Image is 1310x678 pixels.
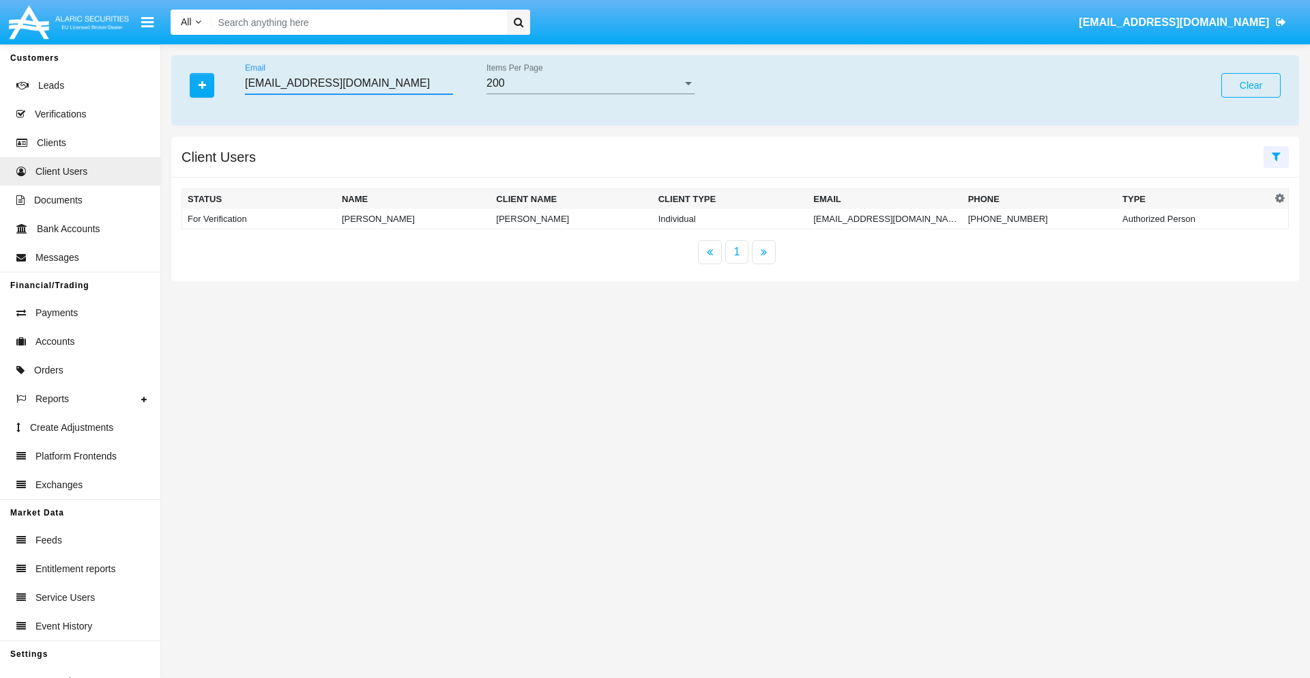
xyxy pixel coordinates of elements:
span: Event History [35,619,92,634]
span: Accounts [35,335,75,349]
td: [PERSON_NAME] [336,209,491,229]
th: Status [182,189,336,210]
th: Name [336,189,491,210]
td: [EMAIL_ADDRESS][DOMAIN_NAME] [808,209,962,229]
a: All [171,15,212,29]
td: For Verification [182,209,336,229]
span: Create Adjustments [30,421,113,435]
th: Phone [963,189,1117,210]
span: All [181,16,192,27]
a: [EMAIL_ADDRESS][DOMAIN_NAME] [1073,3,1293,42]
span: Exchanges [35,478,83,492]
button: Clear [1221,73,1281,98]
span: Payments [35,306,78,320]
td: Authorized Person [1117,209,1271,229]
td: Individual [653,209,809,229]
th: Email [808,189,962,210]
th: Type [1117,189,1271,210]
span: Client Users [35,165,87,179]
span: Bank Accounts [37,222,100,236]
span: Reports [35,392,69,406]
span: Feeds [35,533,62,548]
th: Client Name [491,189,652,210]
span: Messages [35,251,79,265]
img: Logo image [7,2,131,42]
span: Service Users [35,591,95,605]
h5: Client Users [181,152,256,163]
td: [PERSON_NAME] [491,209,652,229]
input: Search [212,10,502,35]
span: Entitlement reports [35,562,116,576]
span: Clients [37,136,66,150]
span: Documents [34,193,83,208]
th: Client Type [653,189,809,210]
span: [EMAIL_ADDRESS][DOMAIN_NAME] [1079,16,1269,28]
span: Platform Frontends [35,449,117,464]
span: Leads [38,79,64,93]
nav: paginator [171,240,1299,264]
span: Orders [34,363,63,378]
td: [PHONE_NUMBER] [963,209,1117,229]
span: Verifications [35,107,86,122]
span: 200 [486,77,505,89]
